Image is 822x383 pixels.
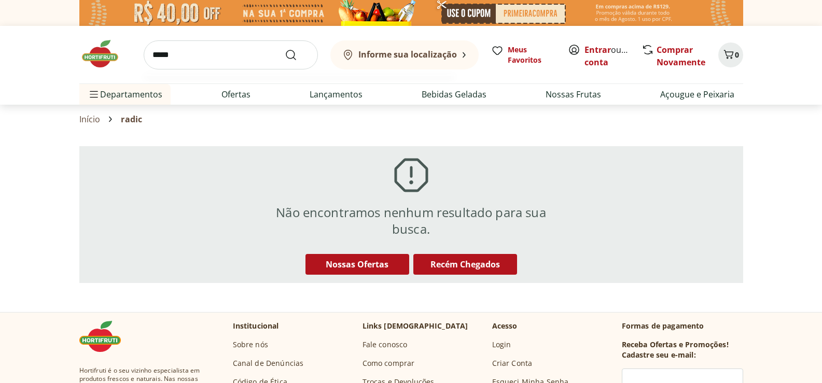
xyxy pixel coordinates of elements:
[584,44,642,68] a: Criar conta
[546,88,601,101] a: Nossas Frutas
[88,82,100,107] button: Menu
[263,204,559,237] h2: Não encontramos nenhum resultado para sua busca.
[88,82,162,107] span: Departamentos
[492,339,511,350] a: Login
[79,38,131,69] img: Hortifruti
[718,42,743,67] button: Carrinho
[79,321,131,352] img: Hortifruti
[121,115,142,124] span: radic
[508,45,555,65] span: Meus Favoritos
[735,50,739,60] span: 0
[233,358,304,368] a: Canal de Denúncias
[657,44,705,68] a: Comprar Novamente
[79,115,101,124] a: Início
[358,49,457,60] b: Informe sua localização
[310,88,363,101] a: Lançamentos
[363,321,468,331] p: Links [DEMOGRAPHIC_DATA]
[491,45,555,65] a: Meus Favoritos
[363,358,415,368] a: Como comprar
[422,88,486,101] a: Bebidas Geladas
[413,254,517,275] button: Recém Chegados
[363,339,408,350] a: Fale conosco
[430,259,500,270] span: Recém Chegados
[622,339,729,350] h3: Receba Ofertas e Promoções!
[584,44,631,68] span: ou
[660,88,734,101] a: Açougue e Peixaria
[144,40,318,69] input: search
[492,321,518,331] p: Acesso
[492,358,533,368] a: Criar Conta
[285,49,310,61] button: Submit Search
[305,254,409,275] button: Nossas Ofertas
[584,44,611,55] a: Entrar
[221,88,250,101] a: Ofertas
[326,259,388,270] span: Nossas Ofertas
[233,339,268,350] a: Sobre nós
[622,321,743,331] p: Formas de pagamento
[233,321,279,331] p: Institucional
[330,40,479,69] button: Informe sua localização
[622,350,696,360] h3: Cadastre seu e-mail:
